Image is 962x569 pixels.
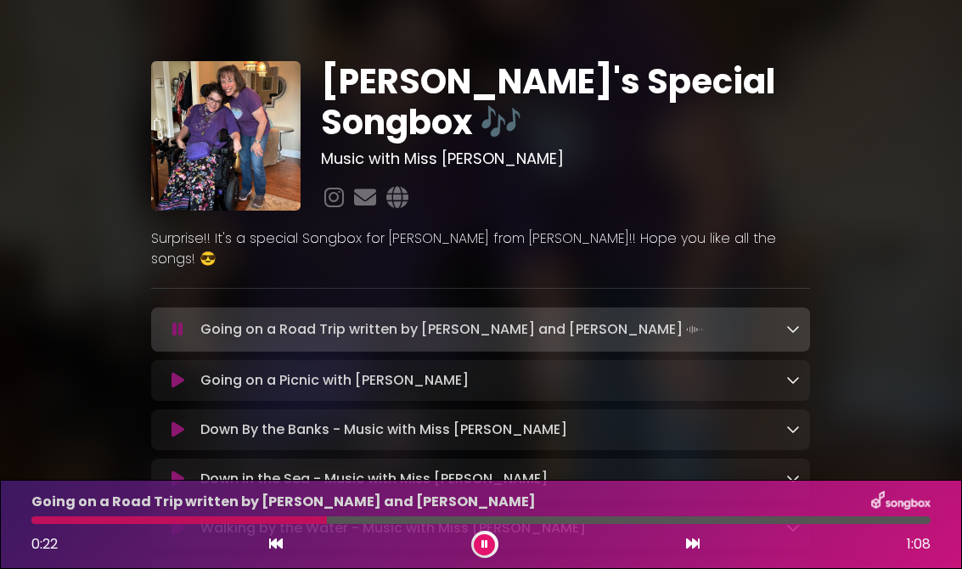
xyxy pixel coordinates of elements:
img: waveform4.gif [683,318,706,341]
p: Down in the Sea - Music with Miss [PERSON_NAME] [200,469,548,489]
p: Going on a Road Trip written by [PERSON_NAME] and [PERSON_NAME] [200,318,706,341]
span: 0:22 [31,534,58,554]
p: Going on a Road Trip written by [PERSON_NAME] and [PERSON_NAME] [31,492,536,512]
p: Surprise!! It's a special Songbox for [PERSON_NAME] from [PERSON_NAME]!! Hope you like all the so... [151,228,810,269]
h1: [PERSON_NAME]'s Special Songbox 🎶 [321,61,810,143]
img: DpsALNU4Qse55zioNQQO [151,61,301,211]
p: Going on a Picnic with [PERSON_NAME] [200,370,469,391]
p: Down By the Banks - Music with Miss [PERSON_NAME] [200,420,567,440]
h3: Music with Miss [PERSON_NAME] [321,149,810,168]
img: songbox-logo-white.png [871,491,931,513]
span: 1:08 [907,534,931,555]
